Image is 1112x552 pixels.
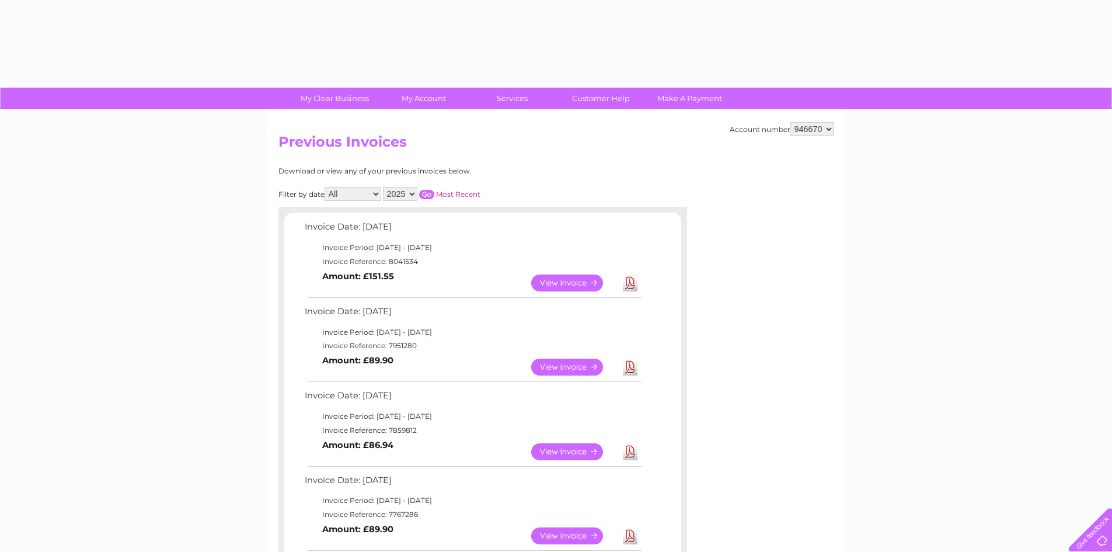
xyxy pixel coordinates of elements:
[322,524,393,534] b: Amount: £89.90
[302,494,643,508] td: Invoice Period: [DATE] - [DATE]
[623,275,637,291] a: Download
[436,190,480,199] a: Most Recent
[322,355,393,366] b: Amount: £89.90
[302,219,643,241] td: Invoice Date: [DATE]
[375,88,472,109] a: My Account
[322,271,394,282] b: Amount: £151.55
[302,508,643,522] td: Invoice Reference: 7767286
[302,304,643,325] td: Invoice Date: [DATE]
[642,88,738,109] a: Make A Payment
[464,88,560,109] a: Services
[531,527,617,544] a: View
[302,388,643,409] td: Invoice Date: [DATE]
[278,134,834,156] h2: Previous Invoices
[302,241,643,255] td: Invoice Period: [DATE] - [DATE]
[302,325,643,339] td: Invoice Period: [DATE] - [DATE]
[302,339,643,353] td: Invoice Reference: 7951280
[302,409,643,423] td: Invoice Period: [DATE] - [DATE]
[531,275,617,291] a: View
[302,255,643,269] td: Invoice Reference: 8041534
[730,122,834,136] div: Account number
[278,167,585,175] div: Download or view any of your previous invoices below.
[553,88,649,109] a: Customer Help
[287,88,383,109] a: My Clear Business
[623,443,637,460] a: Download
[623,359,637,376] a: Download
[302,423,643,438] td: Invoice Reference: 7859812
[322,440,393,450] b: Amount: £86.94
[531,359,617,376] a: View
[623,527,637,544] a: Download
[531,443,617,460] a: View
[302,473,643,494] td: Invoice Date: [DATE]
[278,187,585,201] div: Filter by date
